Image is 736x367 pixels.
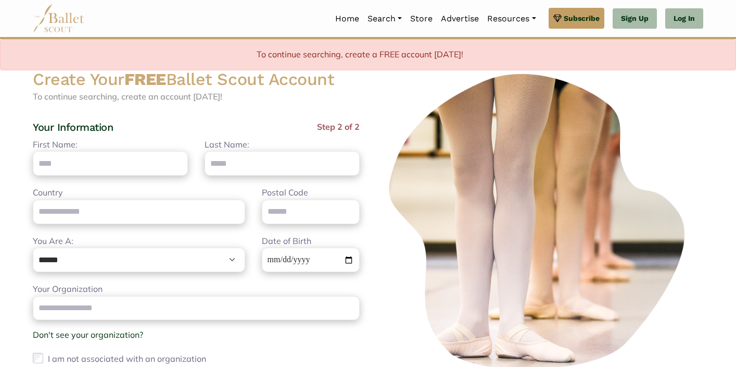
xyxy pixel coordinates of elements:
[665,8,703,29] a: Log In
[33,120,113,134] h4: Your Information
[33,138,78,152] label: First Name:
[48,350,206,367] label: I am not associated with an organization
[549,8,604,29] a: Subscribe
[553,13,562,24] img: gem.svg
[33,283,103,296] label: Your Organization
[317,120,360,138] span: Step 2 of 2
[33,186,63,200] label: Country
[262,235,311,248] label: Date of Birth
[331,8,363,30] a: Home
[124,69,166,89] strong: FREE
[437,8,483,30] a: Advertise
[406,8,437,30] a: Store
[33,235,73,248] label: You Are A:
[33,329,143,340] a: Don't see your organization?
[262,186,308,200] label: Postal Code
[564,13,600,24] span: Subscribe
[33,69,360,91] h2: Create Your Ballet Scout Account
[205,138,249,152] label: Last Name:
[483,8,540,30] a: Resources
[613,8,657,29] a: Sign Up
[363,8,406,30] a: Search
[33,91,222,102] span: To continue searching, create an account [DATE]!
